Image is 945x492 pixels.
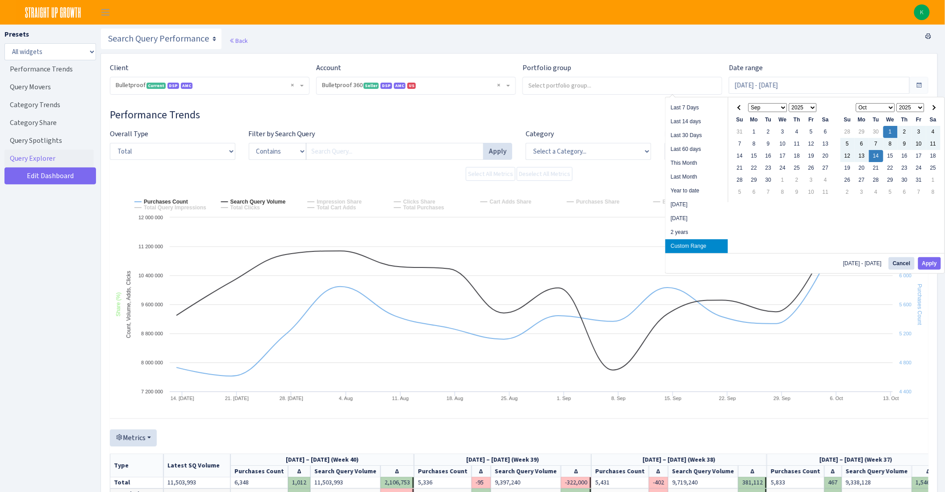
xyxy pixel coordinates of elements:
[790,186,804,198] td: 9
[790,138,804,150] td: 11
[926,186,941,198] td: 8
[926,126,941,138] td: 4
[665,129,733,139] label: Featured Search Query
[855,174,869,186] td: 27
[110,108,928,121] h3: Widget #67
[181,83,192,89] span: Amazon Marketing Cloud
[280,396,303,401] tspan: 28. [DATE]
[414,477,472,488] td: 5,336
[110,129,148,139] label: Overall Type
[916,284,923,325] tspan: Purchases Count
[776,162,790,174] td: 24
[912,138,926,150] td: 10
[738,477,767,488] td: 381,112
[230,465,288,477] th: Purchases Count
[339,396,353,401] tspan: 4. Aug
[665,396,682,401] tspan: 15. Sep
[733,186,747,198] td: 5
[899,273,912,278] tspan: 6 000
[761,162,776,174] td: 23
[819,138,833,150] td: 13
[843,261,885,266] span: [DATE] - [DATE]
[898,174,912,186] td: 30
[776,150,790,162] td: 17
[912,186,926,198] td: 7
[761,186,776,198] td: 7
[665,156,728,170] li: This Month
[4,167,96,184] a: Edit Dashboard
[141,302,163,307] tspan: 9 600 000
[738,465,767,477] th: Δ
[4,150,94,167] a: Query Explorer
[898,126,912,138] td: 2
[804,150,819,162] td: 19
[926,162,941,174] td: 25
[899,389,912,394] tspan: 4 400
[899,331,912,336] tspan: 5 200
[138,244,163,249] tspan: 11 200 000
[883,162,898,174] td: 22
[306,143,484,160] input: Filter by Search Query
[869,186,883,198] td: 4
[918,257,941,270] button: Apply
[776,174,790,186] td: 1
[447,396,463,401] tspan: 18. Aug
[898,150,912,162] td: 16
[591,454,767,465] th: [DATE] – [DATE] (Week 38)
[407,83,416,89] span: US
[747,138,761,150] td: 8
[310,477,381,488] td: 11,503,993
[611,396,626,401] tspan: 8. Sep
[842,465,912,477] th: Search Query Volume
[110,63,129,73] label: Client
[819,186,833,198] td: 11
[497,81,500,90] span: Remove all items
[466,167,515,181] button: Select All Metrics
[840,114,855,126] th: Su
[115,292,121,317] tspan: Share (%)
[591,465,649,477] th: Purchases Count
[914,4,930,20] img: Kenzie Smith
[767,465,824,477] th: Purchases Count
[649,465,668,477] th: Δ
[761,138,776,150] td: 9
[403,204,444,211] tspan: Total Purchases
[869,138,883,150] td: 7
[830,396,843,401] tspan: 6. Oct
[842,477,912,488] td: 9,338,128
[403,199,435,205] tspan: Clicks Share
[490,199,532,205] tspan: Cart Adds Share
[804,126,819,138] td: 5
[889,257,914,270] button: Cancel
[747,150,761,162] td: 15
[171,396,194,401] tspan: 14. [DATE]
[138,273,163,278] tspan: 10 400 000
[912,126,926,138] td: 3
[747,126,761,138] td: 1
[230,204,260,211] tspan: Total Clicks
[869,114,883,126] th: Tu
[914,4,930,20] a: K
[472,465,491,477] th: Δ
[855,126,869,138] td: 29
[138,215,163,220] tspan: 12 000 000
[790,162,804,174] td: 25
[4,29,29,40] label: Presets
[883,126,898,138] td: 1
[114,478,130,487] b: Total
[855,162,869,174] td: 20
[824,465,842,477] th: Δ
[163,477,230,488] td: 11,503,993
[665,101,728,115] li: Last 7 Days
[926,114,941,126] th: Sa
[229,37,247,45] a: Back
[899,360,912,365] tspan: 4 800
[665,142,728,156] li: Last 60 days
[317,204,356,211] tspan: Total Cart Adds
[230,454,414,465] th: [DATE] – [DATE] (Week 40)
[855,114,869,126] th: Mo
[4,96,94,114] a: Category Trends
[898,138,912,150] td: 9
[491,477,561,488] td: 9,397,240
[840,150,855,162] td: 12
